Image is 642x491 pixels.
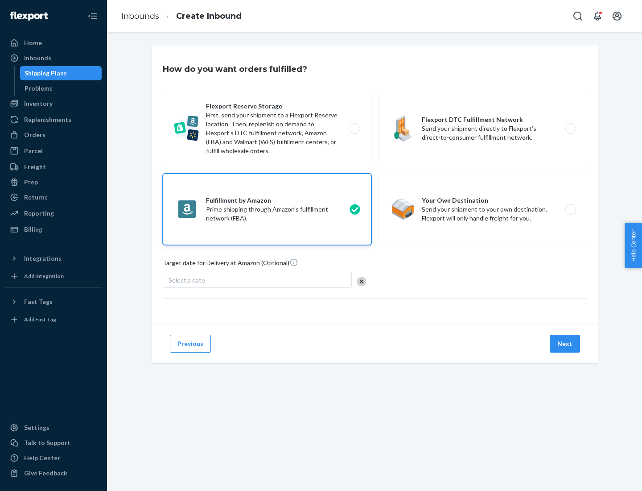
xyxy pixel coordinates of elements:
[24,178,38,187] div: Prep
[176,11,242,21] a: Create Inbound
[24,272,64,280] div: Add Integration
[24,316,56,323] div: Add Fast Tag
[114,3,249,29] ol: breadcrumbs
[163,63,307,75] h3: How do you want orders fulfilled?
[24,146,43,155] div: Parcel
[163,258,298,271] span: Target date for Delivery at Amazon (Optional)
[5,251,102,266] button: Integrations
[25,69,67,78] div: Shipping Plans
[24,254,62,263] div: Integrations
[24,423,49,432] div: Settings
[5,206,102,221] a: Reporting
[24,469,67,478] div: Give Feedback
[20,66,102,80] a: Shipping Plans
[588,7,606,25] button: Open notifications
[170,335,211,353] button: Previous
[24,209,54,218] div: Reporting
[24,162,46,171] div: Freight
[24,115,71,124] div: Replenishments
[608,7,626,25] button: Open account menu
[5,312,102,327] a: Add Fast Tag
[550,335,580,353] button: Next
[5,420,102,435] a: Settings
[5,112,102,127] a: Replenishments
[121,11,159,21] a: Inbounds
[5,128,102,142] a: Orders
[625,223,642,268] button: Help Center
[5,269,102,283] a: Add Integration
[5,222,102,237] a: Billing
[5,190,102,204] a: Returns
[5,36,102,50] a: Home
[24,130,45,139] div: Orders
[20,81,102,96] a: Problems
[24,99,53,108] div: Inventory
[24,54,51,62] div: Inbounds
[5,466,102,480] button: Give Feedback
[5,295,102,309] button: Fast Tags
[25,84,53,93] div: Problems
[24,225,42,234] div: Billing
[5,160,102,174] a: Freight
[24,438,70,447] div: Talk to Support
[569,7,587,25] button: Open Search Box
[5,51,102,65] a: Inbounds
[5,144,102,158] a: Parcel
[5,96,102,111] a: Inventory
[24,454,60,462] div: Help Center
[10,12,48,21] img: Flexport logo
[5,175,102,189] a: Prep
[5,436,102,450] a: Talk to Support
[5,451,102,465] a: Help Center
[24,297,53,306] div: Fast Tags
[24,38,42,47] div: Home
[169,276,205,284] span: Select a date
[24,193,48,202] div: Returns
[84,7,102,25] button: Close Navigation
